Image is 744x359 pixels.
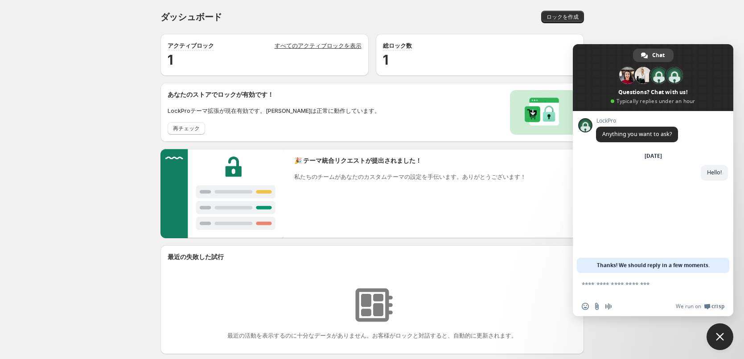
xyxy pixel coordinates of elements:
[676,303,724,310] a: We run onCrisp
[707,323,733,350] div: Close chat
[582,281,705,297] textarea: Compose your message...
[168,41,214,50] p: アクティブロック
[593,303,600,310] span: Send a file
[160,149,284,238] img: Customer support
[383,41,412,50] p: 総ロック数
[582,303,589,310] span: Insert an emoji
[275,41,362,51] a: すべてのアクティブロックを表示
[605,303,612,310] span: Audio message
[541,11,584,23] button: ロックを作成
[652,49,665,62] span: Chat
[383,51,577,69] h2: 1
[168,51,362,69] h2: 1
[168,106,380,115] p: LockProテーマ拡張が現在有効です。[PERSON_NAME]は正常に動作しています。
[597,258,710,273] span: Thanks! We should reply in a few moments.
[160,12,222,22] span: ダッシュボード
[547,13,579,21] span: ロックを作成
[173,125,200,132] span: 再チェック
[510,90,577,135] img: Locks activated
[633,49,674,62] div: Chat
[711,303,724,310] span: Crisp
[227,331,517,340] p: 最近の活動を表示するのに十分なデータがありません。お客様がロックと対話すると、自動的に更新されます。
[294,156,526,165] h2: 🎉 テーマ統合リクエストが提出されました！
[676,303,701,310] span: We run on
[596,118,678,124] span: LockPro
[168,122,205,135] button: 再チェック
[350,283,395,327] img: リソースが見つかりませんでした
[707,169,722,176] span: Hello!
[168,252,224,261] h2: 最近の失敗した試行
[645,153,662,159] div: [DATE]
[294,172,526,181] p: 私たちのチームがあなたのカスタムテーマの設定を手伝います。ありがとうございます！
[602,130,672,138] span: Anything you want to ask?
[168,90,380,99] h2: あなたのストアでロックが有効です！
